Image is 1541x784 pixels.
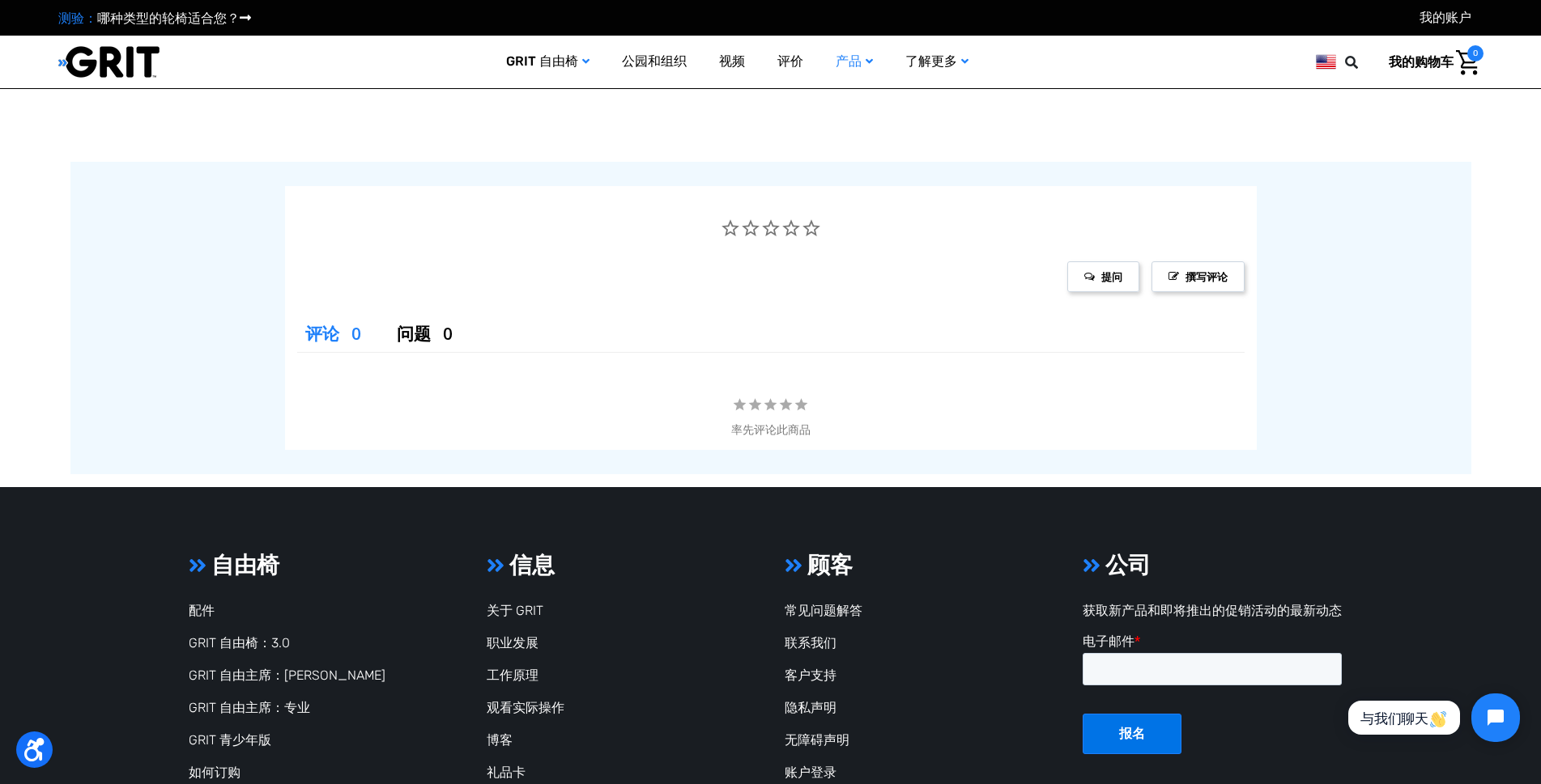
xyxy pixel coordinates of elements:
[1320,680,1534,756] iframe: Tidio 聊天
[1473,49,1478,58] font: 0
[761,36,819,88] a: 评价
[487,667,538,683] a: 工作原理
[1420,10,1471,25] font: 我的账户
[1377,45,1484,79] a: 购物车中有 0 件商品
[905,53,957,69] font: 了解更多
[1352,45,1377,79] input: 搜索
[189,732,271,748] a: GRIT 青少年版
[487,603,543,618] a: 关于 GRIT
[1316,52,1335,72] img: us.png
[1105,552,1151,578] font: 公司
[58,11,251,26] a: 测验：哪种类型的轮椅适合您？
[189,635,290,651] a: GRIT 自由椅：3.0
[1456,50,1479,75] img: 大车
[785,603,862,618] a: 常见问题解答
[606,36,703,88] a: 公园和组织
[297,316,373,352] li: 评论
[189,765,241,780] a: 如何订购
[389,316,465,352] li: 问题
[397,322,431,345] font: 问题
[58,11,97,26] font: 测验：
[1186,269,1228,284] font: 撰写评论
[1151,261,1245,292] span: 撰写评论
[622,53,687,69] font: 公园和组织
[487,635,538,651] a: 职业发展
[189,603,215,618] a: 配件
[487,700,564,715] a: 观看实际操作
[785,635,836,651] a: 联系我们
[305,322,339,345] font: 评论
[1420,10,1471,25] a: 帐户
[703,36,761,88] a: 视频
[509,552,556,578] font: 信息
[1083,603,1342,618] font: 获取新产品和即将推出的促销活动的最新动态
[819,36,889,88] a: 产品
[731,422,811,437] font: 率先评论此商品
[487,765,526,780] a: 礼品卡
[785,700,836,715] a: 隐私声明
[785,732,849,748] a: 无障碍声明
[97,11,240,26] font: 哪种类型的轮椅适合您？
[1083,634,1352,782] iframe: 表格 0
[1067,261,1139,292] span: 提问
[785,765,836,780] a: 账户登录
[777,53,803,69] font: 评价
[889,36,985,88] a: 了解更多
[719,53,745,69] font: 视频
[189,700,310,715] a: GRIT 自由主席：专业
[1389,54,1454,70] font: 我的购物车
[807,552,854,578] font: 顾客
[506,53,578,69] font: GRIT 自由椅
[58,45,160,78] img: GRIT 全地形轮椅和移动设备
[836,53,862,69] font: 产品
[490,36,606,88] a: GRIT 自由椅
[487,732,513,748] a: 博客
[1101,269,1122,284] font: 提问
[211,552,280,578] font: 自由椅
[189,667,385,683] a: GRIT 自由主席：[PERSON_NAME]
[785,667,836,683] a: 客户支持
